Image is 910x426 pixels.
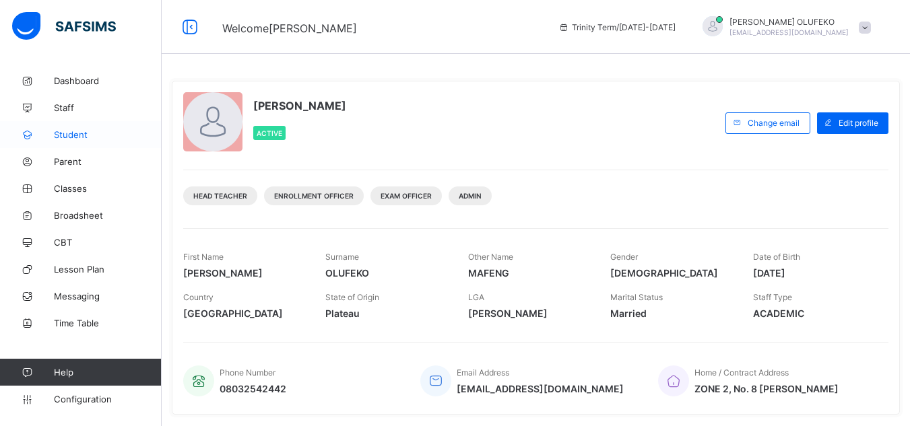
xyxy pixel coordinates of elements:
span: State of Origin [325,292,379,302]
span: ZONE 2, No. 8 [PERSON_NAME] [694,383,839,394]
span: Configuration [54,394,161,404]
span: Country [183,292,214,302]
span: Exam Officer [381,192,432,200]
span: Help [54,367,161,378]
span: [DEMOGRAPHIC_DATA] [610,267,732,279]
span: CBT [54,237,162,248]
span: Active [257,129,282,137]
span: ACADEMIC [753,308,875,319]
span: Messaging [54,291,162,301]
span: [EMAIL_ADDRESS][DOMAIN_NAME] [729,28,849,36]
span: Welcome [PERSON_NAME] [222,22,357,35]
span: Surname [325,252,359,262]
span: [DATE] [753,267,875,279]
span: [PERSON_NAME] [253,99,346,112]
span: Student [54,129,162,140]
span: Email Address [457,367,509,378]
span: Admin [459,192,482,200]
span: [PERSON_NAME] OLUFEKO [729,17,849,27]
span: Broadsheet [54,210,162,221]
span: Time Table [54,318,162,328]
span: Staff [54,102,162,113]
span: Head Teacher [193,192,247,200]
span: Enrollment Officer [274,192,354,200]
span: Classes [54,183,162,194]
span: Plateau [325,308,447,319]
span: Lesson Plan [54,264,162,275]
span: Other Name [468,252,513,262]
span: LGA [468,292,484,302]
span: Staff Type [753,292,792,302]
span: Gender [610,252,638,262]
span: 08032542442 [220,383,286,394]
span: Phone Number [220,367,275,378]
span: Edit profile [839,118,878,128]
span: Change email [748,118,800,128]
span: [EMAIL_ADDRESS][DOMAIN_NAME] [457,383,624,394]
span: First Name [183,252,224,262]
span: Dashboard [54,75,162,86]
span: Married [610,308,732,319]
div: DEBORAHOLUFEKO [689,16,878,38]
span: OLUFEKO [325,267,447,279]
span: [PERSON_NAME] [183,267,305,279]
span: Parent [54,156,162,167]
span: Marital Status [610,292,663,302]
span: session/term information [558,22,676,32]
span: Home / Contract Address [694,367,789,378]
span: MAFENG [468,267,590,279]
span: Date of Birth [753,252,800,262]
span: [PERSON_NAME] [468,308,590,319]
span: [GEOGRAPHIC_DATA] [183,308,305,319]
img: safsims [12,12,116,40]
